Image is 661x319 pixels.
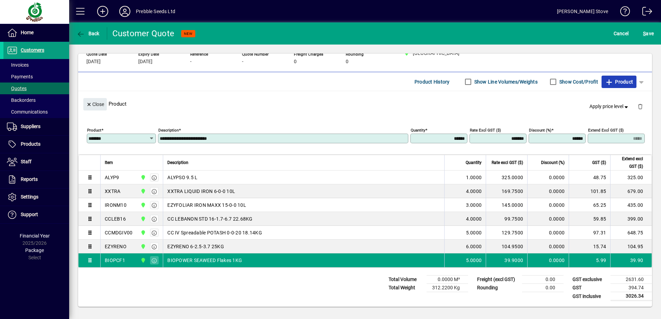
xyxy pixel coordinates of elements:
td: 3026.34 [611,292,652,301]
td: 104.95 [610,240,652,253]
div: CCMDGIV00 [105,229,132,236]
td: Total Weight [385,284,427,292]
span: Products [21,141,40,147]
span: Invoices [7,62,29,68]
span: - [242,59,243,65]
span: 1.0000 [466,174,482,181]
span: CHRISTCHURCH [139,243,147,250]
td: 312.2200 Kg [427,284,468,292]
span: Product History [415,76,450,87]
a: Backorders [3,94,69,106]
td: 0.0000 [527,198,569,212]
span: Cancel [614,28,629,39]
span: Financial Year [20,233,50,239]
app-page-header-button: Delete [632,103,649,109]
td: 0.0000 [527,184,569,198]
a: Support [3,206,69,223]
span: 3.0000 [466,202,482,209]
span: Item [105,159,113,166]
td: 0.0000 [527,212,569,226]
span: [DATE] [138,59,152,65]
a: Suppliers [3,118,69,135]
mat-label: Rate excl GST ($) [470,128,501,133]
button: Apply price level [587,100,632,113]
span: CC LEBANON STD 16-1.7-6.7 22.68KG [167,215,252,222]
td: GST inclusive [569,292,611,301]
span: CHRISTCHURCH [139,229,147,236]
span: Settings [21,194,38,200]
div: XXTRA [105,188,120,195]
span: 6.0000 [466,243,482,250]
div: IRONM10 [105,202,127,209]
span: Communications [7,109,48,115]
div: 325.0000 [490,174,523,181]
span: Extend excl GST ($) [615,155,643,170]
app-page-header-button: Back [69,27,107,40]
button: Save [641,27,655,40]
span: [DATE] [86,59,101,65]
td: Freight (excl GST) [474,275,522,284]
td: 48.75 [569,171,610,184]
span: 0 [294,59,297,65]
td: 325.00 [610,171,652,184]
a: Reports [3,171,69,188]
span: Backorders [7,97,36,103]
span: Close [86,99,104,110]
span: 5.0000 [466,229,482,236]
span: Payments [7,74,33,79]
td: 0.0000 [527,171,569,184]
div: CCLEB16 [105,215,126,222]
span: Reports [21,176,38,182]
button: Delete [632,98,649,115]
span: 4.0000 [466,188,482,195]
span: CHRISTCHURCH [139,215,147,223]
td: 0.0000 M³ [427,275,468,284]
span: ALYPSO 9.5 L [167,174,197,181]
span: Home [21,30,34,35]
a: Quotes [3,83,69,94]
button: Close [83,98,107,110]
span: Package [25,248,44,253]
span: Back [76,31,100,36]
div: ALYP9 [105,174,119,181]
div: 99.7500 [490,215,523,222]
span: 0 [346,59,348,65]
div: 169.7500 [490,188,523,195]
label: Show Cost/Profit [558,78,598,85]
td: 2631.60 [611,275,652,284]
span: XXTRA LIQUID IRON 6-0-0 10L [167,188,235,195]
mat-label: Discount (%) [529,128,551,133]
a: Settings [3,188,69,206]
button: Add [92,5,114,18]
td: GST [569,284,611,292]
span: 5.0000 [466,257,482,264]
label: Show Line Volumes/Weights [473,78,538,85]
span: CHRISTCHURCH [139,187,147,195]
mat-label: Product [87,128,101,133]
td: 0.0000 [527,226,569,240]
span: BIOPOWER SEAWEED Flakes 1KG [167,257,242,264]
span: Customers [21,47,44,53]
div: 104.9500 [490,243,523,250]
td: 399.00 [610,212,652,226]
div: 145.0000 [490,202,523,209]
span: Discount (%) [541,159,565,166]
td: 679.00 [610,184,652,198]
td: 59.85 [569,212,610,226]
button: Product [602,76,636,88]
td: 97.31 [569,226,610,240]
td: 394.74 [611,284,652,292]
a: Logout [637,1,652,24]
td: 0.00 [522,275,564,284]
td: 65.25 [569,198,610,212]
span: EZYRENO 6-2.5-3.7 25KG [167,243,224,250]
mat-label: Quantity [411,128,425,133]
span: Suppliers [21,124,40,129]
span: Staff [21,159,31,164]
td: 101.85 [569,184,610,198]
td: 0.00 [522,284,564,292]
div: Customer Quote [112,28,175,39]
a: Home [3,24,69,41]
span: Quotes [7,86,27,91]
span: CHRISTCHURCH [139,174,147,181]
